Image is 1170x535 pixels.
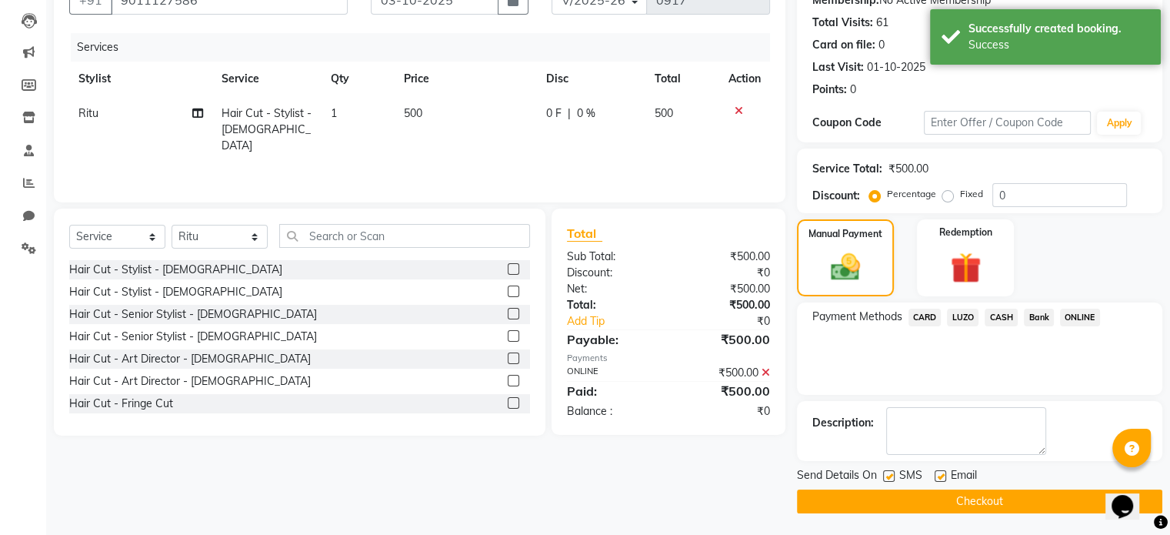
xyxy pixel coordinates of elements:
[1097,112,1141,135] button: Apply
[960,187,983,201] label: Fixed
[888,161,928,177] div: ₹500.00
[985,309,1018,326] span: CASH
[212,62,322,96] th: Service
[812,37,875,53] div: Card on file:
[668,265,782,281] div: ₹0
[947,309,978,326] span: LUZO
[687,313,781,329] div: ₹0
[850,82,856,98] div: 0
[668,365,782,381] div: ₹500.00
[941,249,991,287] img: _gift.svg
[867,59,925,75] div: 01-10-2025
[69,329,317,345] div: Hair Cut - Senior Stylist - [DEMOGRAPHIC_DATA]
[812,161,882,177] div: Service Total:
[668,281,782,297] div: ₹500.00
[668,330,782,349] div: ₹500.00
[222,106,312,152] span: Hair Cut - Stylist - [DEMOGRAPHIC_DATA]
[812,82,847,98] div: Points:
[812,15,873,31] div: Total Visits:
[404,106,422,120] span: 500
[719,62,770,96] th: Action
[812,415,874,431] div: Description:
[1060,309,1100,326] span: ONLINE
[797,467,877,487] span: Send Details On
[279,224,530,248] input: Search or Scan
[812,115,924,131] div: Coupon Code
[555,313,687,329] a: Add Tip
[939,226,992,239] label: Redemption
[968,37,1149,53] div: Success
[878,37,885,53] div: 0
[924,111,1092,135] input: Enter Offer / Coupon Code
[668,297,782,313] div: ₹500.00
[908,309,942,326] span: CARD
[812,309,902,325] span: Payment Methods
[395,62,537,96] th: Price
[555,249,668,265] div: Sub Total:
[668,249,782,265] div: ₹500.00
[567,352,770,365] div: Payments
[876,15,888,31] div: 61
[555,297,668,313] div: Total:
[555,365,668,381] div: ONLINE
[71,33,782,62] div: Services
[668,382,782,400] div: ₹500.00
[808,227,882,241] label: Manual Payment
[1024,309,1054,326] span: Bank
[555,382,668,400] div: Paid:
[812,188,860,204] div: Discount:
[555,281,668,297] div: Net:
[555,403,668,420] div: Balance :
[645,62,719,96] th: Total
[69,396,173,412] div: Hair Cut - Fringe Cut
[555,265,668,281] div: Discount:
[822,250,869,284] img: _cash.svg
[69,262,282,278] div: Hair Cut - Stylist - [DEMOGRAPHIC_DATA]
[69,284,282,300] div: Hair Cut - Stylist - [DEMOGRAPHIC_DATA]
[567,226,602,242] span: Total
[577,105,595,122] span: 0 %
[887,187,936,201] label: Percentage
[331,106,337,120] span: 1
[69,62,212,96] th: Stylist
[69,306,317,323] div: Hair Cut - Senior Stylist - [DEMOGRAPHIC_DATA]
[797,490,1162,513] button: Checkout
[568,105,571,122] span: |
[968,21,1149,37] div: Successfully created booking.
[555,330,668,349] div: Payable:
[1105,473,1155,520] iframe: chat widget
[655,106,673,120] span: 500
[951,467,977,487] span: Email
[322,62,395,96] th: Qty
[668,403,782,420] div: ₹0
[69,351,311,367] div: Hair Cut - Art Director - [DEMOGRAPHIC_DATA]
[69,373,311,390] div: Hair Cut - Art Director - [DEMOGRAPHIC_DATA]
[899,467,922,487] span: SMS
[537,62,645,96] th: Disc
[812,59,864,75] div: Last Visit:
[546,105,562,122] span: 0 F
[78,106,98,120] span: Ritu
